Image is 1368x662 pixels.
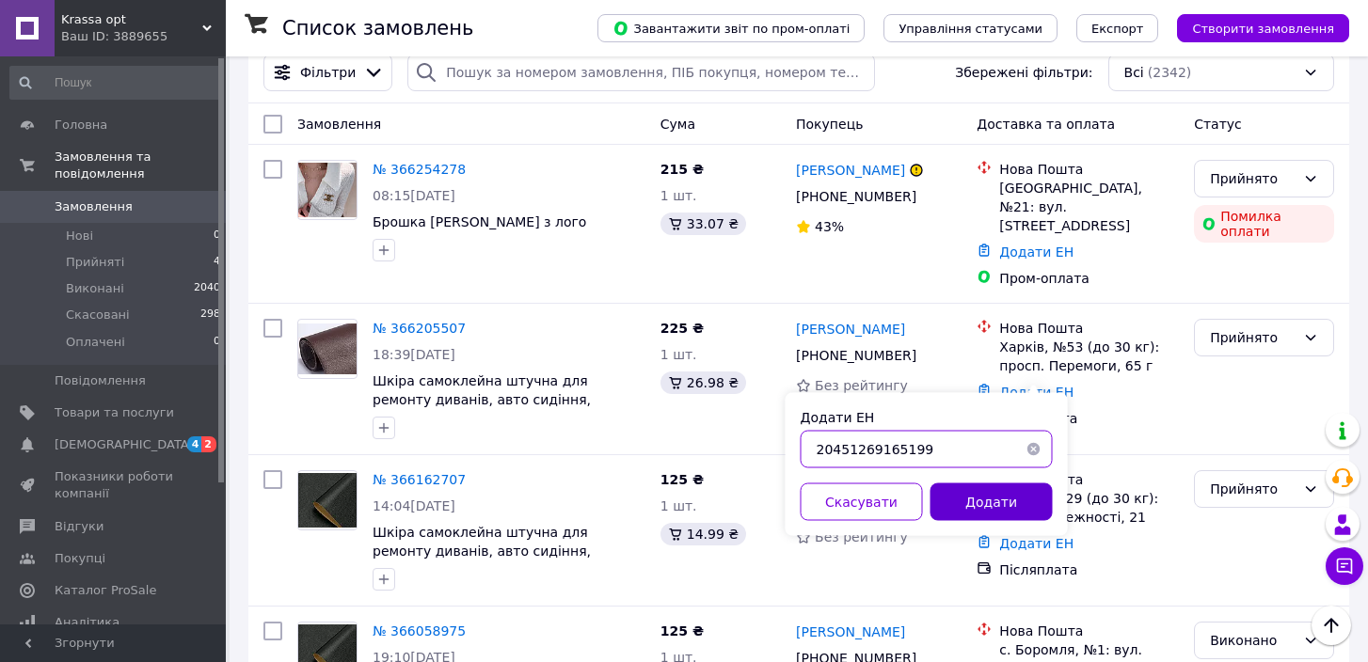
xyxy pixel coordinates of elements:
[955,63,1092,82] span: Збережені фільтри:
[297,319,358,379] a: Фото товару
[373,525,638,577] a: Шкіра самоклейна штучна для ремонту диванів, авто сидіння, меблів, галантереї 20 x 30 см, Чорний
[999,409,1179,428] div: Післяплата
[373,214,586,229] a: Брошка [PERSON_NAME] з лого
[660,523,746,545] div: 14.99 ₴
[801,483,923,521] button: Скасувати
[373,347,455,362] span: 18:39[DATE]
[297,160,358,220] a: Фото товару
[282,17,473,39] h1: Список замовлень
[66,334,125,351] span: Оплачені
[931,483,1053,521] button: Додати
[373,373,627,445] a: Шкіра самоклейна штучна для ремонту диванів, авто сидіння, меблів, галантереї латка 30 x 50 см, К...
[999,560,1179,579] div: Післяплата
[660,498,697,513] span: 1 шт.
[660,162,704,177] span: 215 ₴
[796,161,905,180] a: [PERSON_NAME]
[999,269,1179,288] div: Пром-оплата
[1015,431,1053,468] button: Очистить
[66,228,93,244] span: Нові
[407,54,875,91] input: Пошук за номером замовлення, ПІБ покупця, номером телефону, Email, номером накладної
[883,14,1058,42] button: Управління статусами
[796,117,863,132] span: Покупець
[660,188,697,203] span: 1 шт.
[1091,22,1144,36] span: Експорт
[977,117,1115,132] span: Доставка та оплата
[999,622,1179,640] div: Нова Пошта
[792,183,920,210] div: [PHONE_NUMBER]
[796,320,905,339] a: [PERSON_NAME]
[1194,205,1334,243] div: Помилка оплати
[660,117,695,132] span: Cума
[612,20,850,37] span: Завантажити звіт по пром-оплаті
[55,117,107,134] span: Головна
[55,614,119,631] span: Аналітика
[1177,14,1349,42] button: Створити замовлення
[1148,65,1192,80] span: (2342)
[999,179,1179,235] div: [GEOGRAPHIC_DATA], №21: вул. [STREET_ADDRESS]
[55,404,174,421] span: Товари та послуги
[55,582,156,599] span: Каталог ProSale
[1210,479,1296,499] div: Прийнято
[214,334,220,351] span: 0
[1192,22,1334,36] span: Створити замовлення
[66,307,130,323] span: Скасовані
[597,14,865,42] button: Завантажити звіт по пром-оплаті
[999,536,1074,551] a: Додати ЕН
[660,321,704,336] span: 225 ₴
[55,550,105,567] span: Покупці
[373,162,466,177] a: № 366254278
[9,66,222,100] input: Пошук
[66,254,124,271] span: Прийняті
[55,436,194,453] span: [DEMOGRAPHIC_DATA]
[201,436,216,452] span: 2
[1076,14,1159,42] button: Експорт
[815,219,844,234] span: 43%
[999,470,1179,489] div: Нова Пошта
[373,472,466,487] a: № 366162707
[660,213,746,235] div: 33.07 ₴
[999,338,1179,375] div: Харків, №53 (до 30 кг): просп. Перемоги, 65 г
[815,529,908,544] span: Без рейтингу
[660,371,746,394] div: 26.98 ₴
[298,473,357,528] img: Фото товару
[61,11,202,28] span: Krassa opt
[373,188,455,203] span: 08:15[DATE]
[999,489,1179,527] div: Днепр, №29 (до 30 кг): ул. Незалежності, 21
[297,470,358,530] a: Фото товару
[300,63,356,82] span: Фільтри
[796,623,905,641] a: [PERSON_NAME]
[1124,63,1144,82] span: Всі
[214,228,220,244] span: 0
[1326,547,1363,585] button: Чат з покупцем
[55,468,174,502] span: Показники роботи компанії
[660,347,697,362] span: 1 шт.
[1210,168,1296,189] div: Прийнято
[373,498,455,513] span: 14:04[DATE]
[55,372,146,389] span: Повідомлення
[999,160,1179,179] div: Нова Пошта
[194,280,220,297] span: 2040
[55,518,103,535] span: Відгуки
[660,623,704,638] span: 125 ₴
[999,319,1179,338] div: Нова Пошта
[61,28,226,45] div: Ваш ID: 3889655
[1158,20,1349,35] a: Створити замовлення
[66,280,124,297] span: Виконані
[298,323,357,374] img: Фото товару
[1210,327,1296,348] div: Прийнято
[660,472,704,487] span: 125 ₴
[815,378,908,393] span: Без рейтингу
[1194,117,1242,132] span: Статус
[1210,630,1296,651] div: Виконано
[297,117,381,132] span: Замовлення
[999,385,1074,400] a: Додати ЕН
[373,321,466,336] a: № 366205507
[187,436,202,452] span: 4
[801,410,875,425] label: Додати ЕН
[55,149,226,182] span: Замовлення та повідомлення
[1312,606,1351,645] button: Наверх
[999,244,1074,260] a: Додати ЕН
